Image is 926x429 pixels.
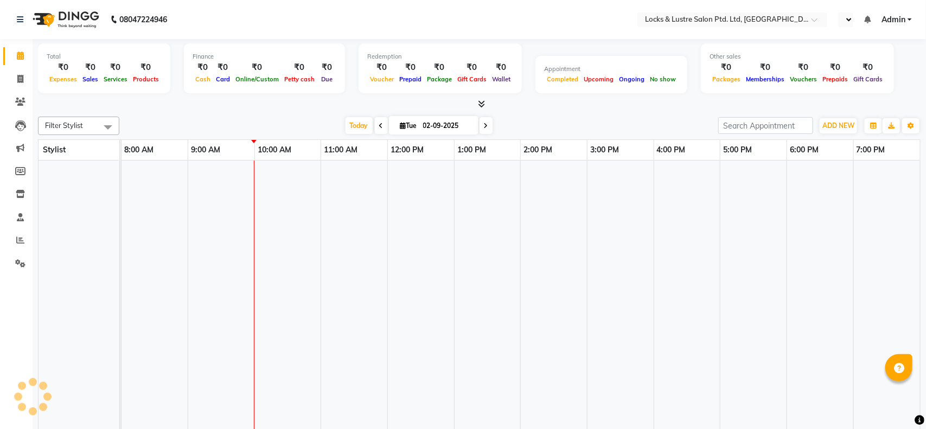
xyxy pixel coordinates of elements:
span: Prepaids [820,75,851,83]
div: ₹0 [213,61,233,74]
span: Completed [544,75,581,83]
img: logo [28,4,102,35]
span: Wallet [489,75,513,83]
div: ₹0 [367,61,397,74]
span: No show [647,75,679,83]
span: Admin [882,14,905,25]
a: 8:00 AM [122,142,156,158]
span: Ongoing [616,75,647,83]
input: Search Appointment [718,117,813,134]
span: Petty cash [282,75,317,83]
div: Redemption [367,52,513,61]
div: ₹0 [47,61,80,74]
div: ₹0 [710,61,743,74]
a: 6:00 PM [787,142,821,158]
div: ₹0 [743,61,787,74]
span: Cash [193,75,213,83]
span: Vouchers [787,75,820,83]
div: ₹0 [820,61,851,74]
span: Tue [398,121,420,130]
span: Package [424,75,455,83]
span: Gift Cards [455,75,489,83]
a: 7:00 PM [854,142,888,158]
a: 11:00 AM [321,142,360,158]
span: Filter Stylist [45,121,83,130]
a: 12:00 PM [388,142,426,158]
span: Stylist [43,145,66,155]
div: ₹0 [233,61,282,74]
div: ₹0 [851,61,885,74]
a: 1:00 PM [455,142,489,158]
span: Card [213,75,233,83]
span: Gift Cards [851,75,885,83]
div: ₹0 [489,61,513,74]
div: ₹0 [397,61,424,74]
span: Online/Custom [233,75,282,83]
div: ₹0 [193,61,213,74]
span: Products [130,75,162,83]
span: Upcoming [581,75,616,83]
b: 08047224946 [119,4,167,35]
span: Memberships [743,75,787,83]
span: Sales [80,75,101,83]
a: 9:00 AM [188,142,223,158]
a: 4:00 PM [654,142,688,158]
input: 2025-09-02 [420,118,474,134]
a: 2:00 PM [521,142,555,158]
div: ₹0 [80,61,101,74]
div: Finance [193,52,336,61]
span: ADD NEW [822,121,854,130]
button: ADD NEW [820,118,857,133]
span: Prepaid [397,75,424,83]
a: 3:00 PM [587,142,622,158]
span: Expenses [47,75,80,83]
div: ₹0 [130,61,162,74]
a: 10:00 AM [255,142,294,158]
div: ₹0 [787,61,820,74]
div: ₹0 [455,61,489,74]
span: Voucher [367,75,397,83]
div: Appointment [544,65,679,74]
span: Services [101,75,130,83]
span: Due [318,75,335,83]
div: ₹0 [317,61,336,74]
a: 5:00 PM [720,142,755,158]
div: Total [47,52,162,61]
div: ₹0 [282,61,317,74]
div: Other sales [710,52,885,61]
span: Packages [710,75,743,83]
span: Today [346,117,373,134]
div: ₹0 [424,61,455,74]
div: ₹0 [101,61,130,74]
